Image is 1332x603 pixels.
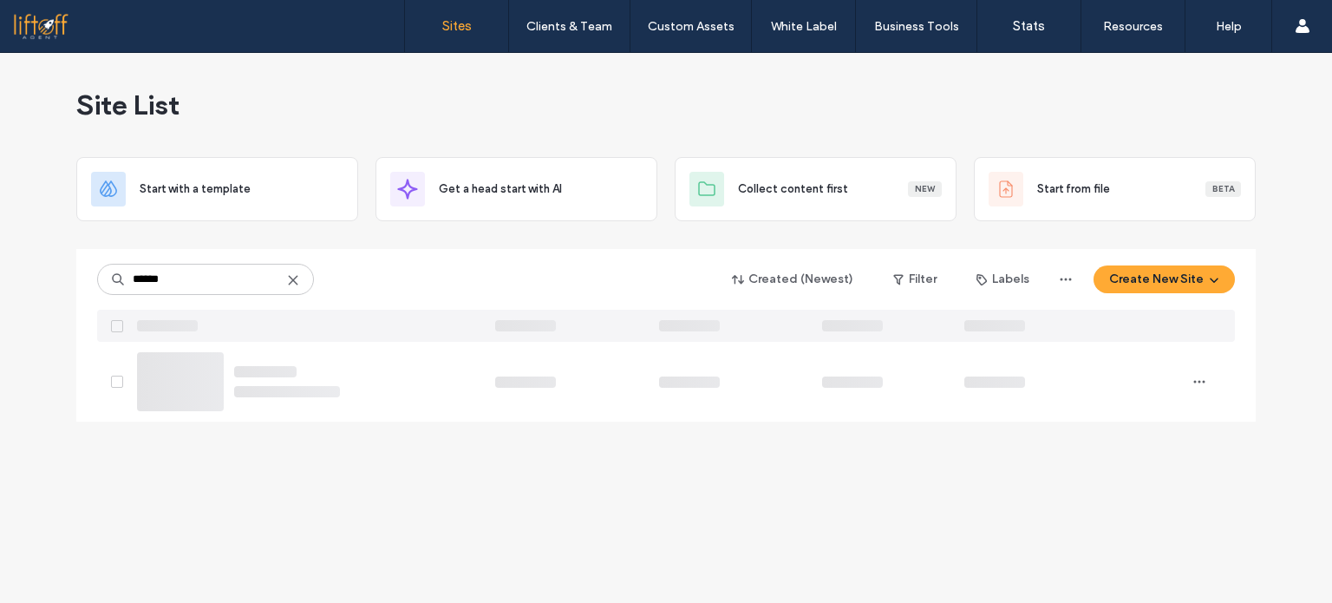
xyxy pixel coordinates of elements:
label: Business Tools [874,19,959,34]
span: Collect content first [738,180,848,198]
label: Sites [442,18,472,34]
button: Filter [876,265,954,293]
span: Get a head start with AI [439,180,562,198]
div: Start with a template [76,157,358,221]
div: Collect content firstNew [675,157,957,221]
button: Create New Site [1094,265,1235,293]
button: Created (Newest) [717,265,869,293]
label: Help [1216,19,1242,34]
label: Clients & Team [526,19,612,34]
span: Start from file [1037,180,1110,198]
div: Beta [1205,181,1241,197]
span: Start with a template [140,180,251,198]
div: Start from fileBeta [974,157,1256,221]
label: Resources [1103,19,1163,34]
span: Help [39,12,75,28]
label: Stats [1013,18,1045,34]
label: White Label [771,19,837,34]
span: Site List [76,88,180,122]
label: Custom Assets [648,19,735,34]
div: Get a head start with AI [375,157,657,221]
button: Labels [961,265,1045,293]
div: New [908,181,942,197]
